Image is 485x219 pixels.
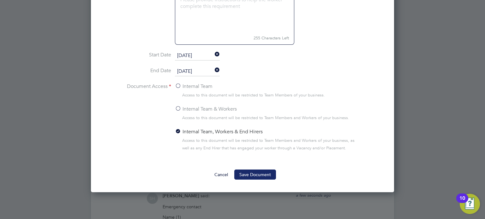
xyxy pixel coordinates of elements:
input: Select one [175,51,220,61]
div: 10 [459,198,465,206]
span: Access to this document will be restricted to Team Members of your business. [182,91,325,99]
label: Internal Team, Workers & End Hirers [175,128,263,135]
label: Start Date [124,51,171,59]
button: Open Resource Center, 10 new notifications [460,194,480,214]
label: Document Access [124,83,171,157]
label: Internal Team [175,83,213,90]
label: End Date [124,67,171,75]
button: Save Document [234,170,276,180]
small: 255 Characters Left [175,32,294,45]
span: Access to this document will be restricted to Team Members and Workers of your business, as well ... [182,137,361,152]
label: Internal Team & Workers [175,105,237,113]
span: Access to this document will be restricted to Team Members and Workers of your business. [182,114,349,122]
input: Select one [175,67,220,76]
button: Cancel [209,170,233,180]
